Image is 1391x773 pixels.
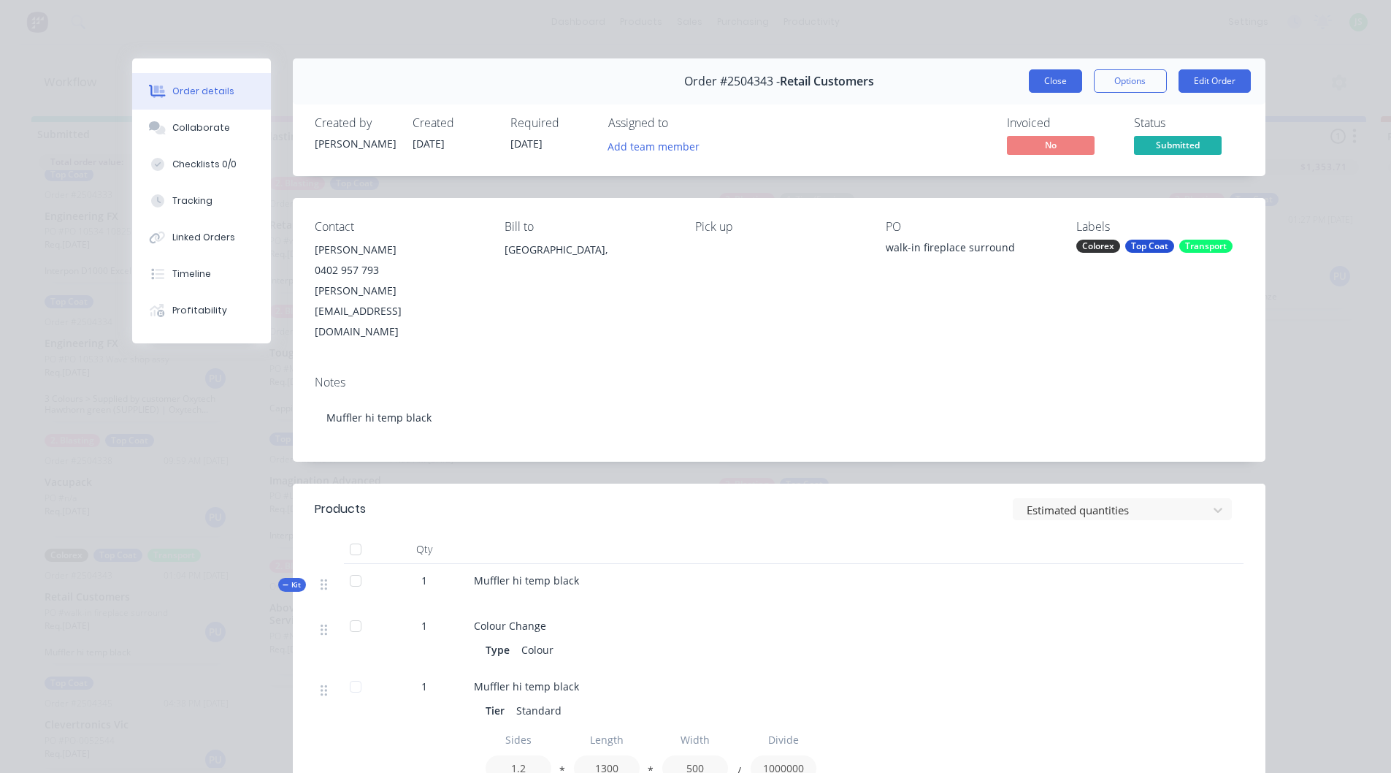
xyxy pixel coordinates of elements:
span: Muffler hi temp black [474,574,579,587]
div: [PERSON_NAME][EMAIL_ADDRESS][DOMAIN_NAME] [315,281,482,342]
div: Labels [1076,220,1244,234]
div: Colorex [1076,240,1120,253]
input: Label [751,727,816,753]
span: 1 [421,618,427,633]
input: Label [662,727,728,753]
div: Profitability [172,304,227,317]
div: Colour [516,639,559,660]
span: 1 [421,679,427,694]
span: Muffler hi temp black [474,679,579,693]
div: [PERSON_NAME]0402 957 793[PERSON_NAME][EMAIL_ADDRESS][DOMAIN_NAME] [315,240,482,342]
span: [DATE] [413,137,445,151]
div: PO [886,220,1053,234]
button: Add team member [599,136,707,156]
button: Tracking [132,183,271,219]
button: Collaborate [132,110,271,146]
div: Assigned to [608,116,754,130]
button: Edit Order [1179,69,1251,93]
span: Kit [283,579,302,590]
div: Type [486,639,516,660]
div: walk-in fireplace surround [886,240,1053,260]
span: Order #2504343 - [684,75,780,88]
div: Qty [380,535,468,564]
span: Retail Customers [780,75,874,88]
div: Invoiced [1007,116,1116,130]
div: Linked Orders [172,231,235,244]
button: Kit [278,578,306,592]
div: Created [413,116,493,130]
div: Pick up [695,220,862,234]
div: Tier [486,700,510,721]
div: Products [315,500,366,518]
div: Timeline [172,267,211,281]
div: Notes [315,376,1244,389]
div: 0402 957 793 [315,260,482,281]
button: Options [1094,69,1167,93]
span: 1 [421,573,427,588]
div: Collaborate [172,121,230,134]
input: Label [574,727,640,753]
div: Bill to [505,220,672,234]
div: Standard [510,700,567,721]
div: Tracking [172,194,212,207]
div: [PERSON_NAME] [315,136,395,151]
div: Checklists 0/0 [172,158,237,171]
button: Profitability [132,292,271,329]
button: Submitted [1134,136,1222,158]
div: Required [510,116,591,130]
div: Created by [315,116,395,130]
div: [GEOGRAPHIC_DATA], [505,240,672,286]
span: [DATE] [510,137,543,151]
button: Close [1029,69,1082,93]
span: Colour Change [474,619,546,633]
div: Muffler hi temp black [315,395,1244,440]
div: [GEOGRAPHIC_DATA], [505,240,672,260]
div: [PERSON_NAME] [315,240,482,260]
button: Linked Orders [132,219,271,256]
input: Label [486,727,551,753]
button: Timeline [132,256,271,292]
button: Checklists 0/0 [132,146,271,183]
div: Status [1134,116,1244,130]
div: Transport [1179,240,1233,253]
button: Order details [132,73,271,110]
span: No [1007,136,1095,154]
div: Contact [315,220,482,234]
span: Submitted [1134,136,1222,154]
div: Order details [172,85,234,98]
div: Top Coat [1125,240,1174,253]
button: Add team member [608,136,708,156]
